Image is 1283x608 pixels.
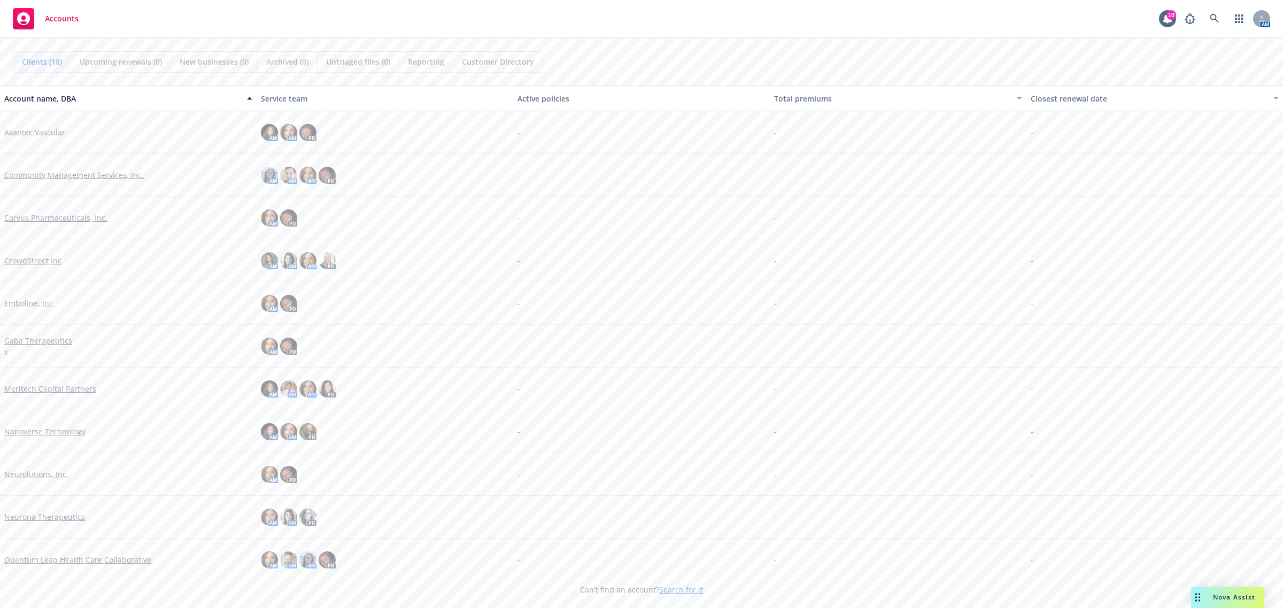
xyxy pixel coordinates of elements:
[4,554,151,565] a: Quantum Leap Health Care Collaborative
[4,346,8,357] span: x
[261,466,278,483] img: photo
[517,469,520,480] span: -
[517,298,520,309] span: -
[280,423,297,440] img: photo
[1031,426,1033,437] span: -
[517,511,520,523] span: -
[1031,169,1033,181] span: -
[774,383,777,394] span: -
[1031,255,1033,266] span: -
[1031,212,1033,223] span: -
[1031,298,1033,309] span: -
[4,212,107,223] a: Corvus Pharmaceuticals, Inc.
[517,426,520,437] span: -
[299,380,316,397] img: photo
[517,169,520,181] span: -
[280,338,297,355] img: photo
[180,56,249,67] span: New businesses (0)
[261,167,278,184] img: photo
[319,380,336,397] img: photo
[280,509,297,526] img: photo
[261,252,278,269] img: photo
[299,252,316,269] img: photo
[1031,127,1033,138] span: -
[4,169,144,181] a: Community Management Services, Inc.
[1213,593,1255,602] span: Nova Assist
[280,167,297,184] img: photo
[1204,8,1225,29] a: Search
[4,335,72,346] a: Gaba Therapeutics
[1228,8,1250,29] a: Switch app
[299,124,316,141] img: photo
[319,252,336,269] img: photo
[774,340,777,352] span: -
[280,466,297,483] img: photo
[261,124,278,141] img: photo
[261,380,278,397] img: photo
[774,169,777,181] span: -
[517,340,520,352] span: -
[462,56,534,67] span: Customer Directory
[261,551,278,568] img: photo
[4,383,96,394] a: Meritech Capital Partners
[774,212,777,223] span: -
[580,584,703,595] span: Can't find an account?
[80,56,162,67] span: Upcoming renewals (0)
[319,167,336,184] img: photo
[1026,85,1283,111] button: Closest renewal date
[299,551,316,568] img: photo
[261,338,278,355] img: photo
[261,93,509,104] div: Service team
[770,85,1026,111] button: Total premiums
[266,56,308,67] span: Archived (0)
[299,167,316,184] img: photo
[326,56,390,67] span: Untriaged files (0)
[517,127,520,138] span: -
[774,426,777,437] span: -
[1031,93,1267,104] div: Closest renewal date
[1179,8,1201,29] a: Report a Bug
[261,509,278,526] img: photo
[774,469,777,480] span: -
[280,209,297,227] img: photo
[513,85,770,111] button: Active policies
[4,93,241,104] div: Account name, DBA
[1191,587,1264,608] button: Nova Assist
[774,127,777,138] span: -
[280,380,297,397] img: photo
[299,423,316,440] img: photo
[280,124,297,141] img: photo
[517,93,766,104] div: Active policies
[517,212,520,223] span: -
[774,554,777,565] span: -
[774,93,1010,104] div: Total premiums
[4,469,68,480] a: Neurolutions, Inc.
[517,255,520,266] span: -
[299,509,316,526] img: photo
[280,551,297,568] img: photo
[280,252,297,269] img: photo
[1031,469,1033,480] span: -
[4,255,61,266] a: CrowdStreet Inc
[1191,587,1204,608] div: Drag to move
[4,511,85,523] a: Neurona Therapeutics
[4,127,65,138] a: Avantec Vascular
[22,56,62,67] span: Clients (18)
[4,298,53,309] a: Emboline, Inc
[517,383,520,394] span: -
[1031,511,1033,523] span: -
[774,255,777,266] span: -
[774,511,777,523] span: -
[1031,340,1033,352] span: -
[45,14,79,23] span: Accounts
[1031,554,1033,565] span: -
[257,85,513,111] button: Service team
[9,4,83,34] a: Accounts
[408,56,444,67] span: Reporting
[319,551,336,568] img: photo
[261,209,278,227] img: photo
[4,426,86,437] a: Nanoverse Technology
[1166,10,1176,20] div: 10
[261,295,278,312] img: photo
[774,298,777,309] span: -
